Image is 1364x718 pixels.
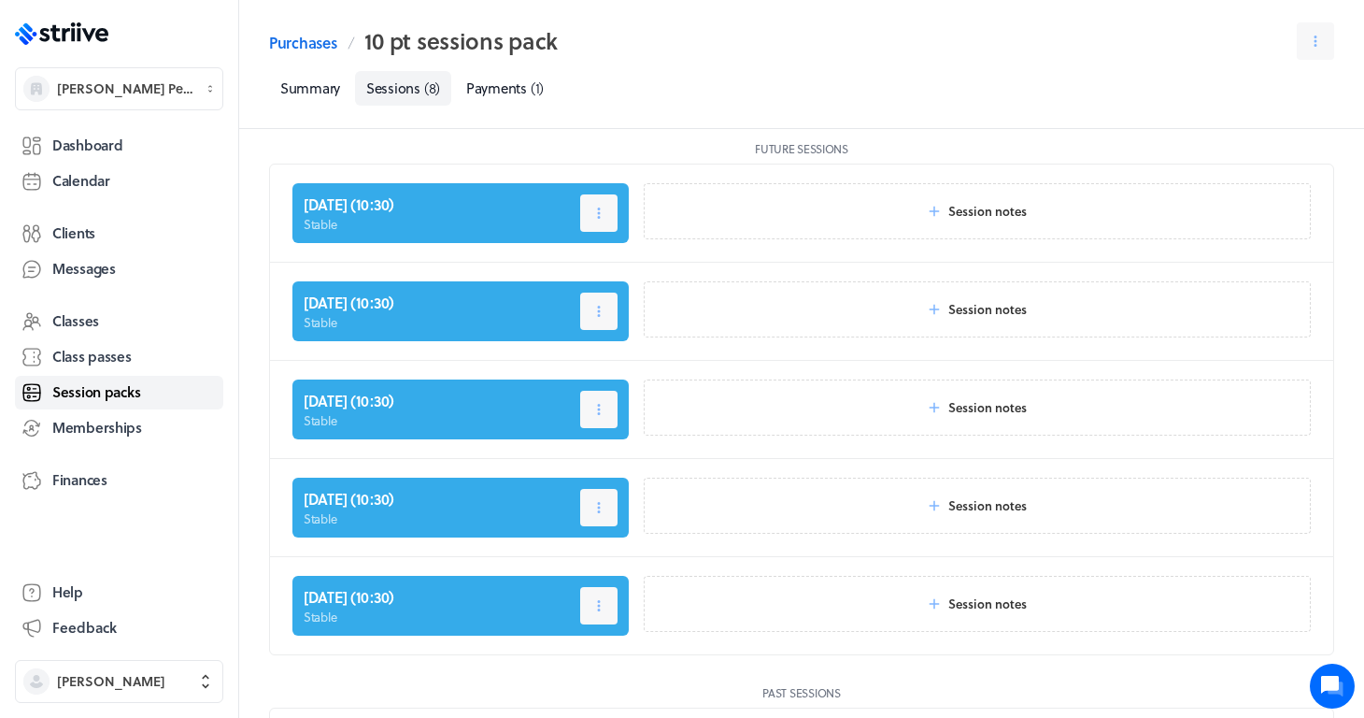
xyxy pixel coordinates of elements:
[15,252,223,286] a: Messages
[28,91,346,121] h1: Hi [PERSON_NAME]
[366,78,420,98] span: Sessions
[644,478,1311,534] button: Session notes
[15,576,223,610] a: Help
[29,218,345,255] button: New conversation
[455,71,555,106] a: Payments(1)
[52,382,140,402] span: Session packs
[644,183,1311,239] button: Session notes
[15,376,223,409] a: Session packs
[52,582,83,602] span: Help
[948,596,1027,612] span: Session notes
[28,124,346,184] h2: We're here to help. Ask us anything!
[355,71,451,106] a: Sessions(8)
[644,281,1311,337] button: Session notes
[52,418,142,438] span: Memberships
[57,79,194,98] span: [PERSON_NAME] Personal Training @Stable
[948,301,1027,318] span: Session notes
[269,134,1334,164] header: Future sessions
[15,217,223,251] a: Clients
[52,347,132,366] span: Class passes
[52,171,110,191] span: Calendar
[52,259,116,279] span: Messages
[15,305,223,338] a: Classes
[269,678,1334,708] header: Past sessions
[364,22,558,60] h2: 10 pt sessions pack
[269,71,1334,106] nav: Tabs
[52,311,99,331] span: Classes
[52,618,117,638] span: Feedback
[52,223,95,243] span: Clients
[15,165,223,198] a: Calendar
[15,67,223,110] button: [PERSON_NAME] Personal Training @Stable
[948,497,1027,514] span: Session notes
[644,380,1311,436] button: Session notes
[15,464,223,497] a: Finances
[948,399,1027,416] span: Session notes
[15,129,223,163] a: Dashboard
[52,470,107,490] span: Finances
[15,660,223,703] button: [PERSON_NAME]
[121,229,224,244] span: New conversation
[1310,664,1355,709] iframe: gist-messenger-bubble-iframe
[424,78,440,98] span: ( 8 )
[15,611,223,645] button: Feedback
[531,78,544,98] span: ( 1 )
[54,322,334,359] input: Search articles
[644,576,1311,632] button: Session notes
[15,340,223,374] a: Class passes
[269,71,351,106] a: Summary
[57,672,165,691] span: [PERSON_NAME]
[948,203,1027,220] span: Session notes
[466,78,527,98] span: Payments
[15,411,223,445] a: Memberships
[269,22,558,60] nav: Breadcrumb
[269,32,336,54] a: Purchases
[25,291,348,313] p: Find an answer quickly
[52,136,122,155] span: Dashboard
